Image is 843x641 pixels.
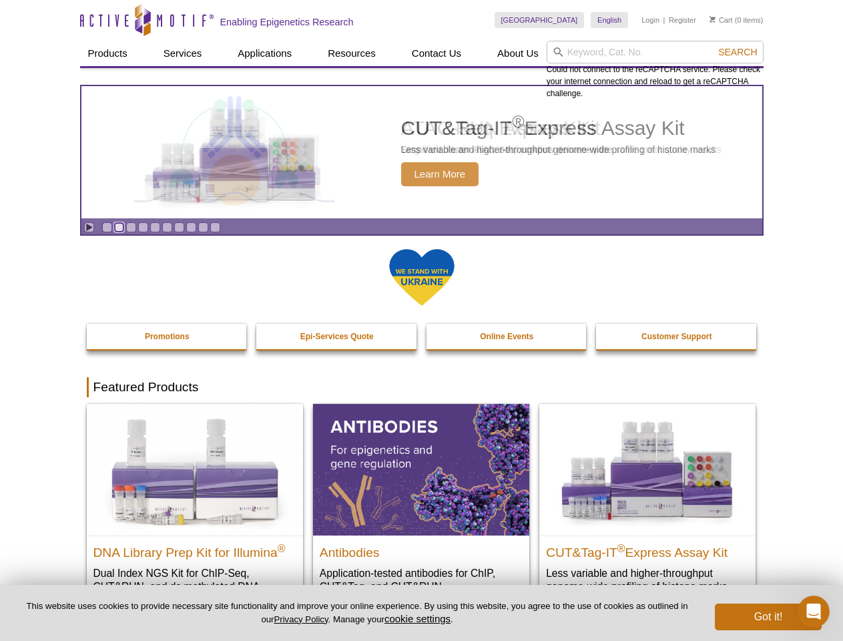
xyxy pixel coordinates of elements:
[300,332,374,341] strong: Epi-Services Quote
[401,118,716,138] h2: CUT&Tag-IT Express Assay Kit
[591,12,628,28] a: English
[81,86,762,218] a: CUT&Tag-IT Express Assay Kit CUT&Tag-IT®Express Assay Kit Less variable and higher-throughput gen...
[480,332,533,341] strong: Online Events
[186,222,196,232] a: Go to slide 8
[210,222,220,232] a: Go to slide 10
[87,404,303,620] a: DNA Library Prep Kit for Illumina DNA Library Prep Kit for Illumina® Dual Index NGS Kit for ChIP-...
[547,41,764,99] div: Could not connect to the reCAPTCHA service. Please check your internet connection and reload to g...
[114,222,124,232] a: Go to slide 2
[138,222,148,232] a: Go to slide 4
[274,614,328,624] a: Privacy Policy
[313,404,529,606] a: All Antibodies Antibodies Application-tested antibodies for ChIP, CUT&Tag, and CUT&RUN.
[124,79,344,226] img: CUT&Tag-IT Express Assay Kit
[320,566,523,594] p: Application-tested antibodies for ChIP, CUT&Tag, and CUT&RUN.
[93,540,296,560] h2: DNA Library Prep Kit for Illumina
[313,404,529,535] img: All Antibodies
[126,222,136,232] a: Go to slide 3
[230,41,300,66] a: Applications
[547,41,764,63] input: Keyword, Cat. No.
[384,613,451,624] button: cookie settings
[145,332,190,341] strong: Promotions
[156,41,210,66] a: Services
[798,596,830,628] iframe: Intercom live chat
[256,324,418,349] a: Epi-Services Quote
[174,222,184,232] a: Go to slide 7
[102,222,112,232] a: Go to slide 1
[198,222,208,232] a: Go to slide 9
[87,324,248,349] a: Promotions
[714,46,761,58] button: Search
[401,162,479,186] span: Learn More
[427,324,588,349] a: Online Events
[546,566,749,594] p: Less variable and higher-throughput genome-wide profiling of histone marks​.
[715,604,822,630] button: Got it!
[641,332,712,341] strong: Customer Support
[150,222,160,232] a: Go to slide 5
[718,47,757,57] span: Search
[710,16,716,23] img: Your Cart
[596,324,758,349] a: Customer Support
[539,404,756,606] a: CUT&Tag-IT® Express Assay Kit CUT&Tag-IT®Express Assay Kit Less variable and higher-throughput ge...
[546,540,749,560] h2: CUT&Tag-IT Express Assay Kit
[220,16,354,28] h2: Enabling Epigenetics Research
[669,15,696,25] a: Register
[320,540,523,560] h2: Antibodies
[84,222,94,232] a: Toggle autoplay
[80,41,135,66] a: Products
[404,41,469,66] a: Contact Us
[489,41,547,66] a: About Us
[162,222,172,232] a: Go to slide 6
[81,86,762,218] article: CUT&Tag-IT Express Assay Kit
[663,12,665,28] li: |
[512,112,524,131] sup: ®
[539,404,756,535] img: CUT&Tag-IT® Express Assay Kit
[401,144,716,156] p: Less variable and higher-throughput genome-wide profiling of histone marks
[388,248,455,307] img: We Stand With Ukraine
[495,12,585,28] a: [GEOGRAPHIC_DATA]
[710,12,764,28] li: (0 items)
[87,377,757,397] h2: Featured Products
[320,41,384,66] a: Resources
[278,542,286,554] sup: ®
[710,15,733,25] a: Cart
[87,404,303,535] img: DNA Library Prep Kit for Illumina
[617,542,625,554] sup: ®
[641,15,659,25] a: Login
[93,566,296,607] p: Dual Index NGS Kit for ChIP-Seq, CUT&RUN, and ds methylated DNA assays.
[21,600,693,626] p: This website uses cookies to provide necessary site functionality and improve your online experie...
